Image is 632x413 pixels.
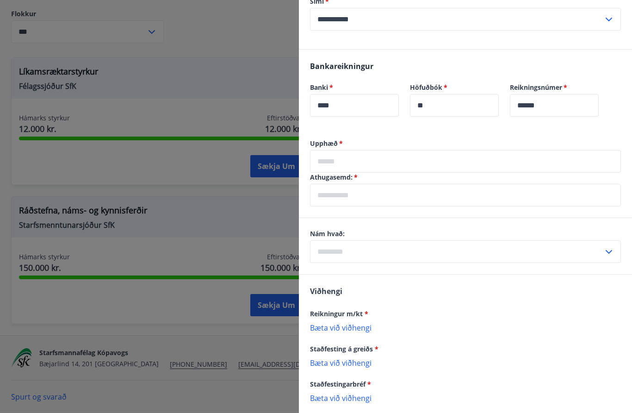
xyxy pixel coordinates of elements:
[310,61,373,71] span: Bankareikningur
[310,286,342,296] span: Viðhengi
[310,380,371,388] span: Staðfestingarbréf
[310,173,621,182] label: Athugasemd:
[310,323,621,332] p: Bæta við viðhengi
[310,184,621,206] div: Athugasemd:
[510,83,599,92] label: Reikningsnúmer
[310,150,621,173] div: Upphæð
[310,309,368,318] span: Reikningur m/kt
[410,83,499,92] label: Höfuðbók
[310,344,378,353] span: Staðfesting á greiðs
[310,358,621,367] p: Bæta við viðhengi
[310,139,621,148] label: Upphæð
[310,229,621,238] label: Nám hvað:
[310,83,399,92] label: Banki
[310,393,621,402] p: Bæta við viðhengi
